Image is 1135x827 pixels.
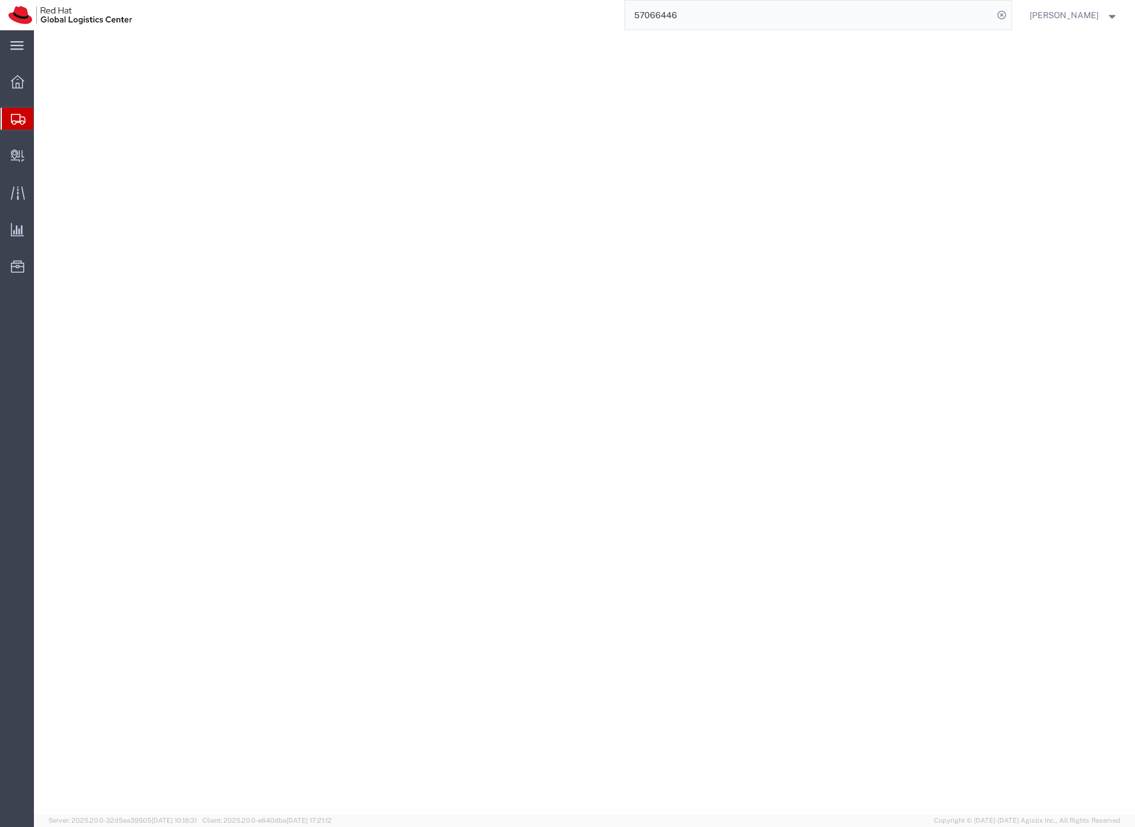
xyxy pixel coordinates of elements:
span: [DATE] 17:21:12 [286,817,332,824]
span: Client: 2025.20.0-e640dba [202,817,332,824]
img: logo [8,6,132,24]
span: Copyright © [DATE]-[DATE] Agistix Inc., All Rights Reserved [934,815,1120,826]
iframe: FS Legacy Container [34,30,1135,814]
button: [PERSON_NAME] [1029,8,1119,22]
span: Server: 2025.20.0-32d5ea39505 [48,817,197,824]
input: Search for shipment number, reference number [625,1,993,30]
span: [DATE] 10:18:31 [151,817,197,824]
span: Sona Mala [1030,8,1099,22]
